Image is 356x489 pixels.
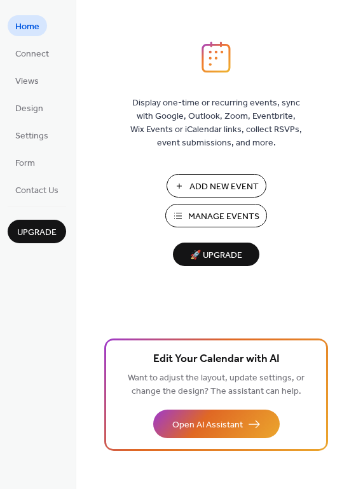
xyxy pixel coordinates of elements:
[173,243,259,266] button: 🚀 Upgrade
[189,180,259,194] span: Add New Event
[181,247,252,264] span: 🚀 Upgrade
[15,157,35,170] span: Form
[202,41,231,73] img: logo_icon.svg
[153,410,280,438] button: Open AI Assistant
[15,48,49,61] span: Connect
[153,351,280,368] span: Edit Your Calendar with AI
[165,204,267,227] button: Manage Events
[8,152,43,173] a: Form
[15,20,39,34] span: Home
[8,15,47,36] a: Home
[8,220,66,243] button: Upgrade
[188,210,259,224] span: Manage Events
[167,174,266,198] button: Add New Event
[8,43,57,64] a: Connect
[128,370,305,400] span: Want to adjust the layout, update settings, or change the design? The assistant can help.
[15,130,48,143] span: Settings
[8,124,56,145] a: Settings
[8,97,51,118] a: Design
[17,226,57,239] span: Upgrade
[15,184,58,198] span: Contact Us
[15,75,39,88] span: Views
[130,97,302,150] span: Display one-time or recurring events, sync with Google, Outlook, Zoom, Eventbrite, Wix Events or ...
[8,179,66,200] a: Contact Us
[172,419,243,432] span: Open AI Assistant
[8,70,46,91] a: Views
[15,102,43,116] span: Design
